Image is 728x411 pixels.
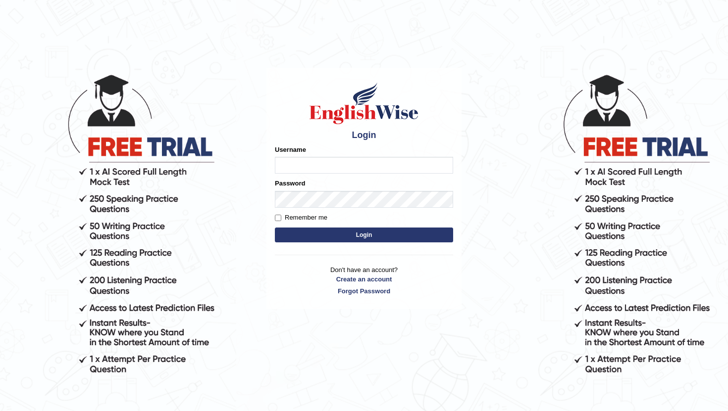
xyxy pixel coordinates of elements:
label: Remember me [275,213,327,223]
a: Create an account [275,274,453,284]
p: Don't have an account? [275,265,453,296]
h4: Login [275,131,453,140]
input: Remember me [275,215,281,221]
label: Username [275,145,306,154]
label: Password [275,179,305,188]
button: Login [275,228,453,242]
img: Logo of English Wise sign in for intelligent practice with AI [308,81,420,126]
a: Forgot Password [275,286,453,296]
